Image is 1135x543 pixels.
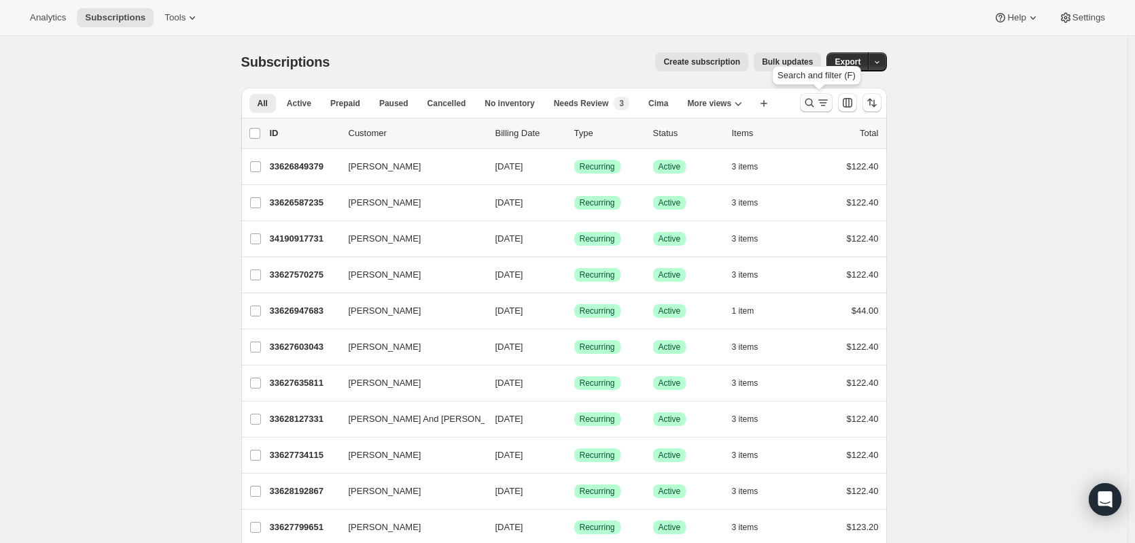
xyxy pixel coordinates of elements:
[1072,12,1105,23] span: Settings
[659,306,681,316] span: Active
[847,161,879,171] span: $122.40
[270,157,879,176] div: 33626849379[PERSON_NAME][DATE]SuccessRecurringSuccessActive3 items$122.40
[732,482,773,501] button: 3 items
[847,486,879,496] span: $122.40
[77,8,154,27] button: Subscriptions
[732,450,758,461] span: 3 items
[580,486,615,497] span: Recurring
[580,378,615,389] span: Recurring
[847,269,879,280] span: $122.40
[838,93,857,112] button: Customize table column order and visibility
[340,372,476,394] button: [PERSON_NAME]
[659,378,681,389] span: Active
[270,484,338,498] p: 33628192867
[653,127,721,140] p: Status
[164,12,186,23] span: Tools
[679,94,750,113] button: More views
[495,233,523,244] span: [DATE]
[495,378,523,388] span: [DATE]
[732,265,773,284] button: 3 items
[847,414,879,424] span: $122.40
[732,374,773,393] button: 3 items
[732,446,773,465] button: 3 items
[270,193,879,212] div: 33626587235[PERSON_NAME][DATE]SuccessRecurringSuccessActive3 items$122.40
[732,414,758,425] span: 3 items
[349,196,421,210] span: [PERSON_NAME]
[659,522,681,533] span: Active
[732,233,758,244] span: 3 items
[270,160,338,174] p: 33626849379
[270,304,338,318] p: 33626947683
[270,410,879,429] div: 33628127331[PERSON_NAME] And [PERSON_NAME][DATE]SuccessRecurringSuccessActive3 items$122.40
[349,340,421,354] span: [PERSON_NAME]
[340,192,476,214] button: [PERSON_NAME]
[156,8,207,27] button: Tools
[554,98,609,109] span: Needs Review
[270,340,338,354] p: 33627603043
[30,12,66,23] span: Analytics
[847,522,879,532] span: $123.20
[732,306,754,316] span: 1 item
[1051,8,1113,27] button: Settings
[495,450,523,460] span: [DATE]
[270,265,879,284] div: 33627570275[PERSON_NAME][DATE]SuccessRecurringSuccessActive3 items$122.40
[732,338,773,357] button: 3 items
[580,522,615,533] span: Recurring
[659,269,681,280] span: Active
[860,127,878,140] p: Total
[270,518,879,537] div: 33627799651[PERSON_NAME][DATE]SuccessRecurringSuccessActive3 items$123.20
[270,521,338,534] p: 33627799651
[287,98,311,109] span: Active
[580,197,615,208] span: Recurring
[340,408,476,430] button: [PERSON_NAME] And [PERSON_NAME]
[349,484,421,498] span: [PERSON_NAME]
[847,197,879,208] span: $122.40
[241,54,330,69] span: Subscriptions
[495,342,523,352] span: [DATE]
[687,98,731,109] span: More views
[495,414,523,424] span: [DATE]
[270,127,879,140] div: IDCustomerBilling DateTypeStatusItemsTotal
[340,516,476,538] button: [PERSON_NAME]
[580,233,615,244] span: Recurring
[659,414,681,425] span: Active
[580,269,615,280] span: Recurring
[258,98,268,109] span: All
[732,486,758,497] span: 3 items
[835,56,860,67] span: Export
[270,196,338,210] p: 33626587235
[659,342,681,352] span: Active
[330,98,360,109] span: Prepaid
[659,486,681,497] span: Active
[22,8,74,27] button: Analytics
[732,229,773,248] button: 3 items
[495,306,523,316] span: [DATE]
[732,342,758,352] span: 3 items
[732,301,769,320] button: 1 item
[270,446,879,465] div: 33627734115[PERSON_NAME][DATE]SuccessRecurringSuccessActive3 items$122.40
[349,232,421,246] span: [PERSON_NAME]
[495,197,523,208] span: [DATE]
[663,56,740,67] span: Create subscription
[495,486,523,496] span: [DATE]
[580,306,615,316] span: Recurring
[495,127,563,140] p: Billing Date
[800,93,833,112] button: Search and filter results
[270,301,879,320] div: 33626947683[PERSON_NAME][DATE]SuccessRecurringSuccessActive1 item$44.00
[270,412,338,426] p: 33628127331
[349,412,514,426] span: [PERSON_NAME] And [PERSON_NAME]
[648,98,668,109] span: Cima
[985,8,1047,27] button: Help
[580,414,615,425] span: Recurring
[847,378,879,388] span: $122.40
[753,94,775,113] button: Create new view
[619,98,624,109] span: 3
[659,161,681,172] span: Active
[340,480,476,502] button: [PERSON_NAME]
[655,52,748,71] button: Create subscription
[580,161,615,172] span: Recurring
[270,376,338,390] p: 33627635811
[732,127,800,140] div: Items
[852,306,879,316] span: $44.00
[270,448,338,462] p: 33627734115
